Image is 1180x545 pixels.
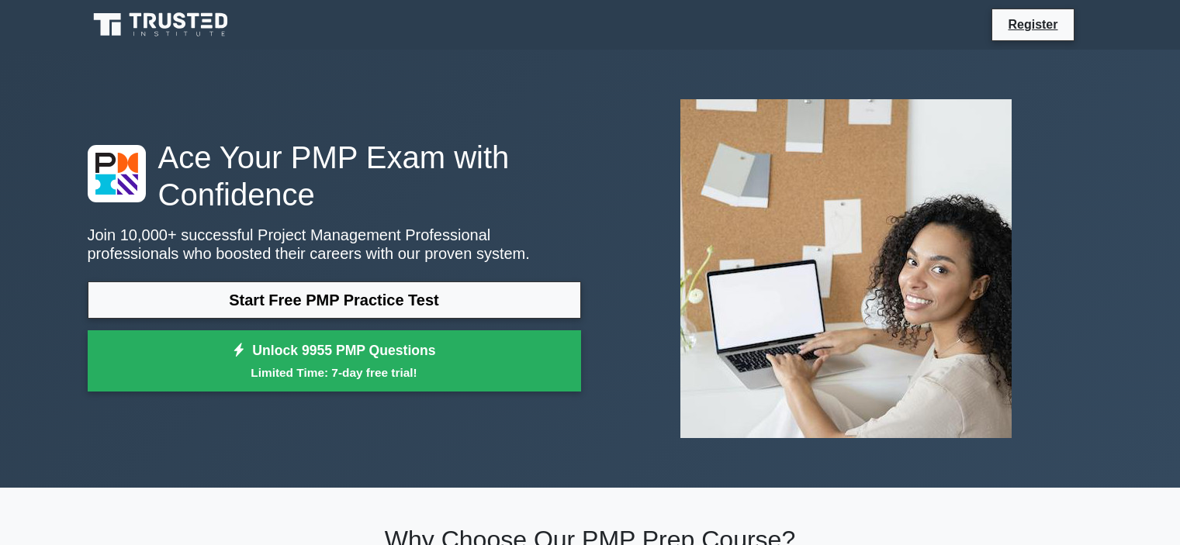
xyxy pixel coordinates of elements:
p: Join 10,000+ successful Project Management Professional professionals who boosted their careers w... [88,226,581,263]
a: Start Free PMP Practice Test [88,281,581,319]
h1: Ace Your PMP Exam with Confidence [88,139,581,213]
a: Unlock 9955 PMP QuestionsLimited Time: 7-day free trial! [88,330,581,392]
a: Register [998,15,1067,34]
small: Limited Time: 7-day free trial! [107,364,562,381]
